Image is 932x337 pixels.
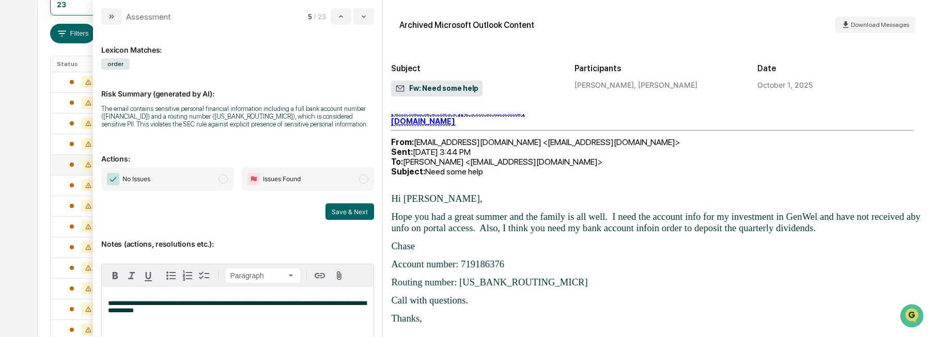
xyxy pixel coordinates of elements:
[101,227,374,248] p: Notes (actions, resolutions etc.):
[757,81,813,89] div: October 1, 2025
[21,150,65,160] span: Data Lookup
[126,12,171,22] div: Assessment
[21,130,67,140] span: Preclearance
[101,33,374,54] div: Lexicon Matches:
[10,151,19,159] div: 🔎
[391,137,414,147] b: From:
[85,130,128,140] span: Attestations
[6,126,71,145] a: 🖐️Preclearance
[71,126,132,145] a: 🗄️Attestations
[391,147,413,157] b: Sent:
[325,203,374,220] button: Save & Next
[10,131,19,139] div: 🖐️
[226,268,300,283] button: Block type
[10,79,29,98] img: 1746055101610-c473b297-6a78-478c-a979-82029cc54cd1
[330,269,348,283] button: Attach files
[101,105,374,128] div: The email contains sensitive personal financial information including a full bank account number ...
[101,142,374,163] p: Actions:
[103,175,125,183] span: Pylon
[176,82,188,94] button: Start new chat
[835,17,915,33] button: Download Messages
[314,12,329,21] span: / 23
[35,79,169,89] div: Start new chat
[101,77,374,98] p: Risk Summary (generated by AI):
[391,117,455,126] a: [DOMAIN_NAME]
[574,63,741,73] h2: Participants
[50,24,95,43] button: Filters
[391,240,415,251] span: Chase
[399,20,534,30] div: Archived Microsoft Outlook Content
[851,21,909,28] span: Download Messages
[247,173,260,185] img: Flag
[395,84,478,94] span: Fw: Need some help
[391,193,482,204] span: Hi [PERSON_NAME],
[101,58,130,70] span: order
[757,63,924,73] h2: Date
[391,63,557,73] h2: Subject
[75,131,83,139] div: 🗄️
[122,174,150,184] span: No Issues
[391,313,422,324] span: Thanks,
[391,137,924,186] div: [EMAIL_ADDRESS][DOMAIN_NAME] <[EMAIL_ADDRESS][DOMAIN_NAME]> [DATE] 3:44 PM [PERSON_NAME] <[EMAIL_...
[899,303,927,331] iframe: Open customer support
[51,56,115,72] th: Status
[107,173,119,185] img: Checkmark
[73,174,125,183] a: Powered byPylon
[263,174,301,184] span: Issues Found
[391,259,504,269] span: Account number: 719186376
[308,12,312,21] span: 5
[574,81,741,89] div: [PERSON_NAME], [PERSON_NAME]
[391,211,920,233] span: Hope you had a great summer and the family is all well. I need the account info for my investment...
[391,295,468,306] span: Call with questions.
[10,22,188,38] p: How can we help?
[123,267,140,284] button: Italic
[391,277,587,287] span: Routing number: [US_BANK_ROUTING_MICR]
[391,157,403,167] b: To:
[140,267,157,284] button: Underline
[391,167,425,176] b: Subject:
[6,146,69,164] a: 🔎Data Lookup
[107,267,123,284] button: Bold
[35,89,131,98] div: We're available if you need us!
